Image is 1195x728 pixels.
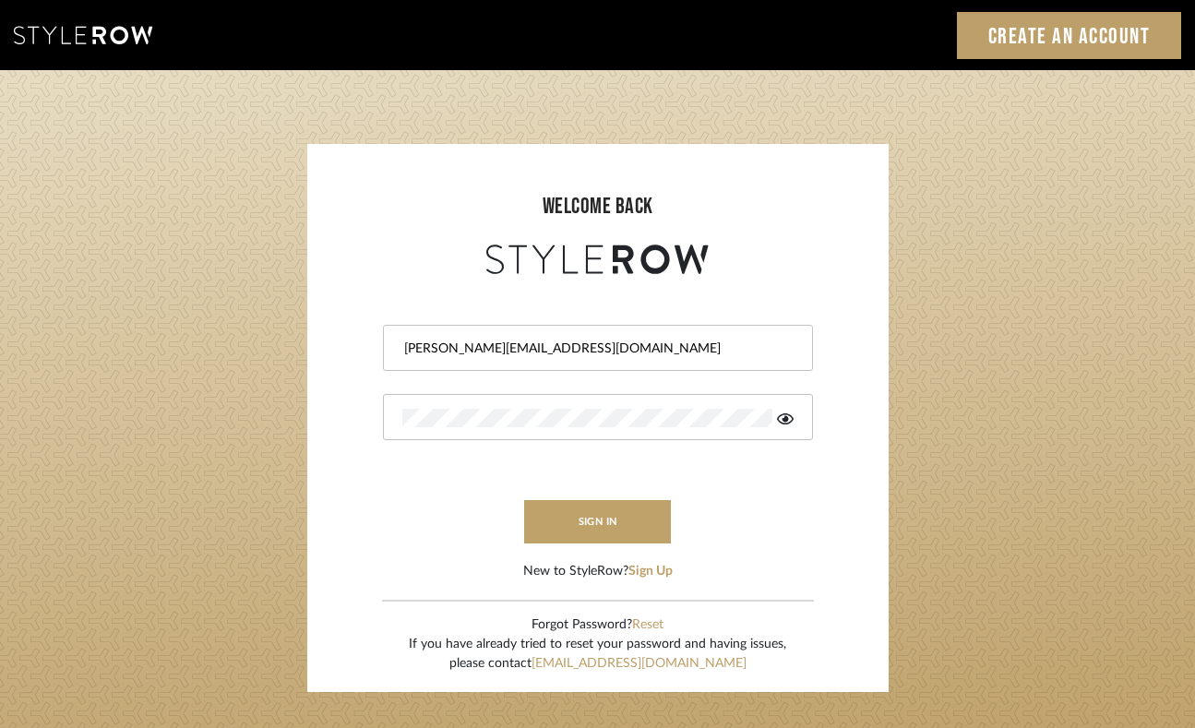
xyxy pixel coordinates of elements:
a: [EMAIL_ADDRESS][DOMAIN_NAME] [532,657,747,670]
div: welcome back [326,190,870,223]
div: Forgot Password? [409,615,786,635]
div: New to StyleRow? [523,562,673,581]
button: Reset [632,615,663,635]
div: If you have already tried to reset your password and having issues, please contact [409,635,786,674]
button: Sign Up [628,562,673,581]
a: Create an Account [957,12,1182,59]
button: sign in [524,500,672,543]
input: Email Address [402,340,789,358]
